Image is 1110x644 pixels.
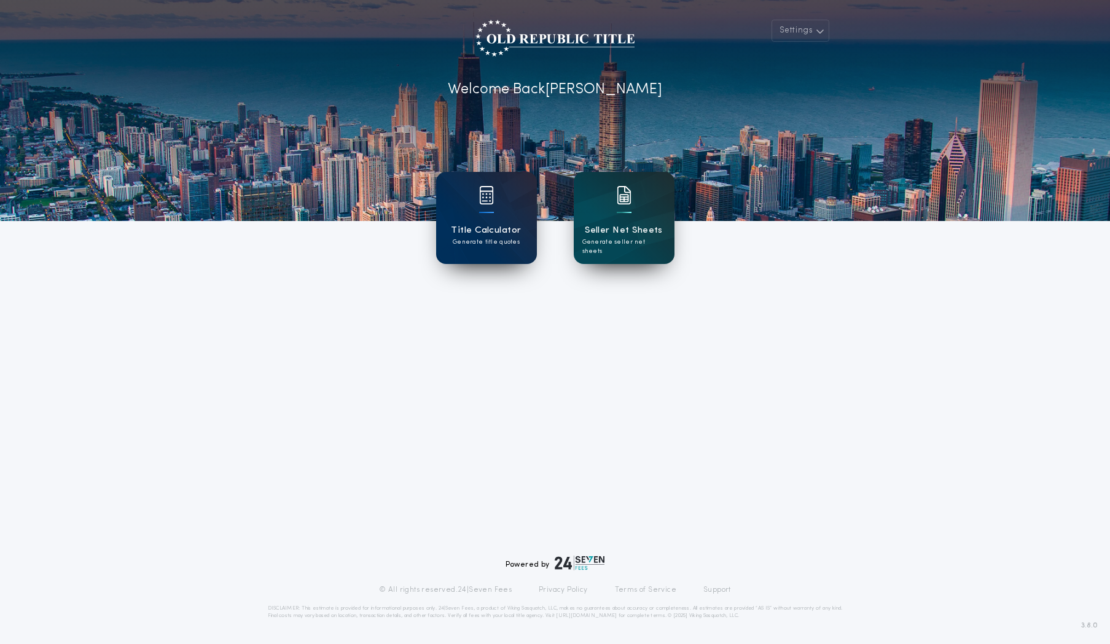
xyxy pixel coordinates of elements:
[703,585,731,595] a: Support
[615,585,676,595] a: Terms of Service
[268,605,843,619] p: DISCLAIMER: This estimate is provided for informational purposes only. 24|Seven Fees, a product o...
[555,556,605,570] img: logo
[617,186,631,204] img: card icon
[1081,620,1098,631] span: 3.8.0
[772,20,829,42] button: Settings
[539,585,588,595] a: Privacy Policy
[582,238,666,256] p: Generate seller net sheets
[451,223,521,238] h1: Title Calculator
[479,186,494,204] img: card icon
[475,20,635,56] img: account-logo
[574,172,674,264] a: card iconSeller Net SheetsGenerate seller net sheets
[556,613,617,618] a: [URL][DOMAIN_NAME]
[436,172,537,264] a: card iconTitle CalculatorGenerate title quotes
[453,238,520,247] p: Generate title quotes
[585,223,663,238] h1: Seller Net Sheets
[506,556,605,570] div: Powered by
[448,79,662,101] p: Welcome Back [PERSON_NAME]
[379,585,512,595] p: © All rights reserved. 24|Seven Fees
